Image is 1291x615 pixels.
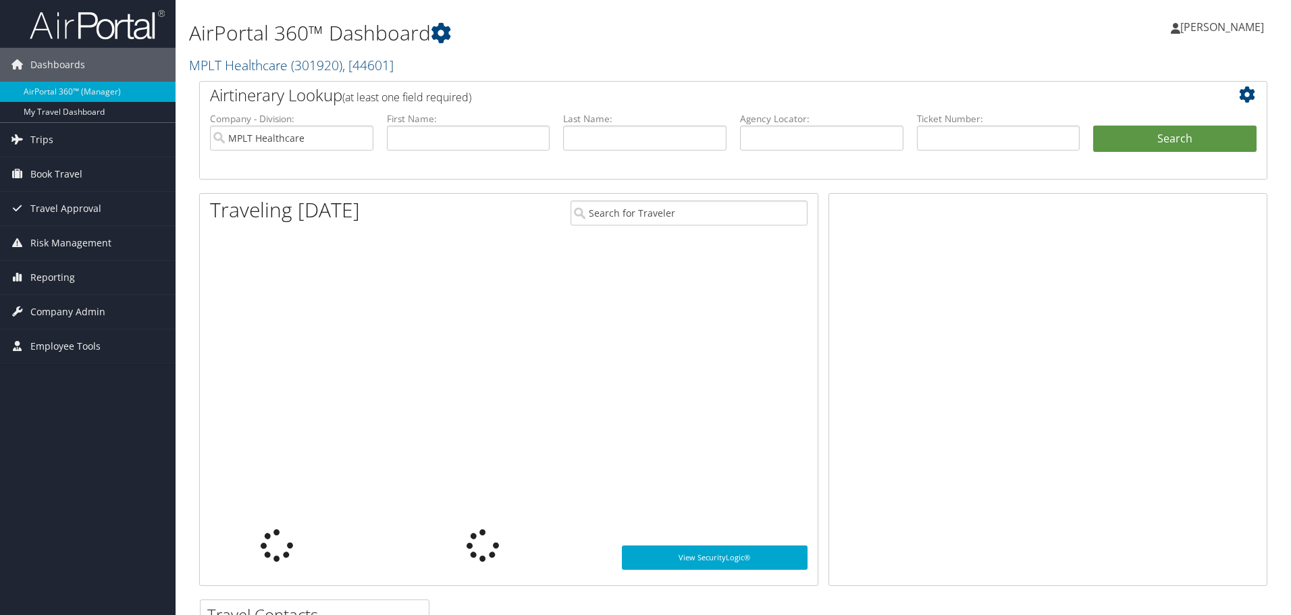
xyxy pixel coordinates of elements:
[30,226,111,260] span: Risk Management
[30,157,82,191] span: Book Travel
[740,112,903,126] label: Agency Locator:
[210,196,360,224] h1: Traveling [DATE]
[189,56,394,74] a: MPLT Healthcare
[1180,20,1264,34] span: [PERSON_NAME]
[1093,126,1257,153] button: Search
[342,56,394,74] span: , [ 44601 ]
[210,84,1167,107] h2: Airtinerary Lookup
[189,19,915,47] h1: AirPortal 360™ Dashboard
[210,112,373,126] label: Company - Division:
[291,56,342,74] span: ( 301920 )
[30,9,165,41] img: airportal-logo.png
[30,329,101,363] span: Employee Tools
[30,192,101,225] span: Travel Approval
[30,123,53,157] span: Trips
[342,90,471,105] span: (at least one field required)
[571,200,808,225] input: Search for Traveler
[30,261,75,294] span: Reporting
[622,545,808,570] a: View SecurityLogic®
[563,112,727,126] label: Last Name:
[387,112,550,126] label: First Name:
[1171,7,1277,47] a: [PERSON_NAME]
[917,112,1080,126] label: Ticket Number:
[30,48,85,82] span: Dashboards
[30,295,105,329] span: Company Admin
